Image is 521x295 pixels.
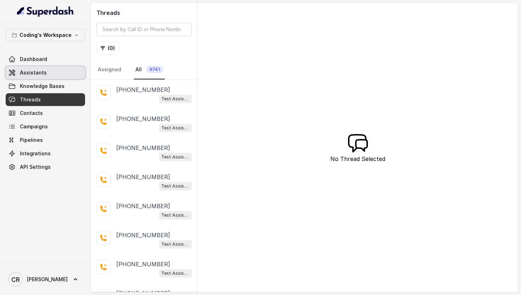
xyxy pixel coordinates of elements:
p: Test Assistant- 2 [161,241,190,248]
a: Contacts [6,107,85,119]
p: [PHONE_NUMBER] [116,144,170,152]
span: Campaigns [20,123,48,130]
text: CR [11,276,20,283]
input: Search by Call ID or Phone Number [96,23,192,36]
a: Integrations [6,147,85,160]
nav: Tabs [96,60,192,79]
a: Pipelines [6,134,85,146]
img: light.svg [17,6,74,17]
a: API Settings [6,161,85,173]
a: Dashboard [6,53,85,66]
p: No Thread Selected [330,155,385,163]
a: Assistants [6,66,85,79]
p: [PHONE_NUMBER] [116,202,170,210]
p: Test Assistant-3 [161,95,190,102]
p: [PHONE_NUMBER] [116,260,170,268]
p: [PHONE_NUMBER] [116,115,170,123]
a: Threads [6,93,85,106]
span: Knowledge Bases [20,83,65,90]
span: Contacts [20,110,43,117]
span: Threads [20,96,41,103]
p: [PHONE_NUMBER] [116,85,170,94]
button: Coding's Workspace [6,29,85,41]
a: Knowledge Bases [6,80,85,93]
span: Pipelines [20,137,43,144]
a: [PERSON_NAME] [6,269,85,289]
h2: Threads [96,9,192,17]
span: [PERSON_NAME] [27,276,68,283]
p: Coding's Workspace [19,31,72,39]
p: Test Assistant- 2 [161,124,190,132]
button: (0) [96,42,119,55]
p: [PHONE_NUMBER] [116,231,170,239]
a: All6741 [134,60,165,79]
p: Test Assistant- 2 [161,154,190,161]
span: Dashboard [20,56,47,63]
a: Assigned [96,60,123,79]
span: Assistants [20,69,47,76]
span: 6741 [146,66,163,73]
p: Test Assistant- 2 [161,270,190,277]
a: Campaigns [6,120,85,133]
span: API Settings [20,163,51,171]
p: Test Assistant- 2 [161,212,190,219]
p: [PHONE_NUMBER] [116,173,170,181]
p: Test Assistant- 2 [161,183,190,190]
span: Integrations [20,150,51,157]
